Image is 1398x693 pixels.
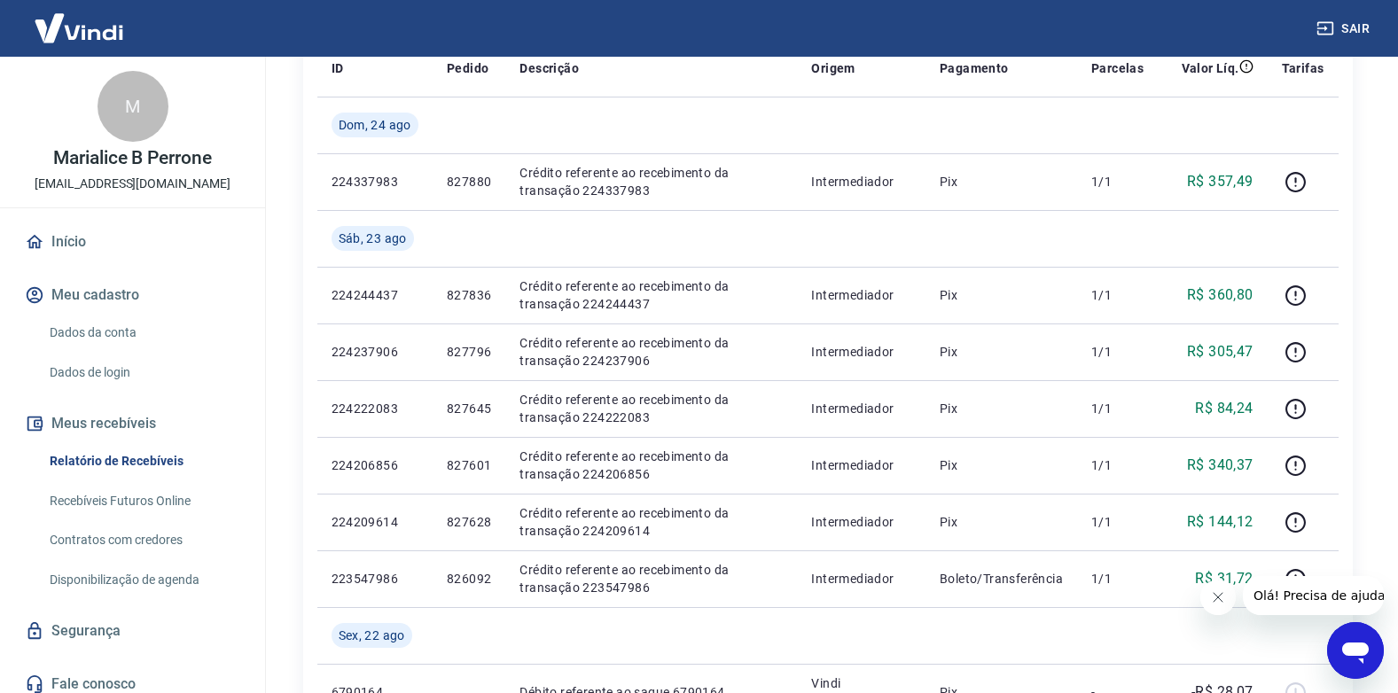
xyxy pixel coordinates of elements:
[447,400,491,417] p: 827645
[1091,59,1144,77] p: Parcelas
[43,315,244,351] a: Dados da conta
[940,570,1063,588] p: Boleto/Transferência
[811,286,910,304] p: Intermediador
[519,59,579,77] p: Descrição
[1091,400,1144,417] p: 1/1
[519,277,783,313] p: Crédito referente ao recebimento da transação 224244437
[332,286,418,304] p: 224244437
[98,71,168,142] div: M
[11,12,149,27] span: Olá! Precisa de ajuda?
[332,456,418,474] p: 224206856
[1091,570,1144,588] p: 1/1
[1282,59,1324,77] p: Tarifas
[519,391,783,426] p: Crédito referente ao recebimento da transação 224222083
[21,404,244,443] button: Meus recebíveis
[811,343,910,361] p: Intermediador
[21,276,244,315] button: Meu cadastro
[43,354,244,391] a: Dados de login
[447,173,491,191] p: 827880
[43,562,244,598] a: Disponibilização de agenda
[811,59,855,77] p: Origem
[1182,59,1239,77] p: Valor Líq.
[447,59,488,77] p: Pedido
[519,504,783,540] p: Crédito referente ao recebimento da transação 224209614
[519,334,783,370] p: Crédito referente ao recebimento da transação 224237906
[811,513,910,531] p: Intermediador
[447,513,491,531] p: 827628
[21,611,244,650] a: Segurança
[940,59,1009,77] p: Pagamento
[940,173,1063,191] p: Pix
[1187,171,1254,192] p: R$ 357,49
[1195,568,1253,589] p: R$ 31,72
[1091,343,1144,361] p: 1/1
[811,400,910,417] p: Intermediador
[1243,576,1384,615] iframe: Mensagem da empresa
[21,1,137,55] img: Vindi
[519,164,783,199] p: Crédito referente ao recebimento da transação 224337983
[1313,12,1377,45] button: Sair
[1091,513,1144,531] p: 1/1
[940,343,1063,361] p: Pix
[940,400,1063,417] p: Pix
[43,483,244,519] a: Recebíveis Futuros Online
[332,400,418,417] p: 224222083
[332,59,344,77] p: ID
[1187,511,1254,533] p: R$ 144,12
[447,570,491,588] p: 826092
[1327,622,1384,679] iframe: Botão para abrir a janela de mensagens
[53,149,212,167] p: Marialice B Perrone
[447,286,491,304] p: 827836
[940,513,1063,531] p: Pix
[1187,284,1254,306] p: R$ 360,80
[332,513,418,531] p: 224209614
[1091,173,1144,191] p: 1/1
[519,561,783,596] p: Crédito referente ao recebimento da transação 223547986
[1187,455,1254,476] p: R$ 340,37
[43,443,244,479] a: Relatório de Recebíveis
[519,448,783,483] p: Crédito referente ao recebimento da transação 224206856
[811,570,910,588] p: Intermediador
[339,627,405,644] span: Sex, 22 ago
[811,173,910,191] p: Intermediador
[1187,341,1254,362] p: R$ 305,47
[1091,286,1144,304] p: 1/1
[447,456,491,474] p: 827601
[1200,580,1236,615] iframe: Fechar mensagem
[811,456,910,474] p: Intermediador
[332,570,418,588] p: 223547986
[35,175,230,193] p: [EMAIL_ADDRESS][DOMAIN_NAME]
[447,343,491,361] p: 827796
[940,456,1063,474] p: Pix
[339,230,407,247] span: Sáb, 23 ago
[1195,398,1253,419] p: R$ 84,24
[43,522,244,558] a: Contratos com credores
[339,116,411,134] span: Dom, 24 ago
[1091,456,1144,474] p: 1/1
[332,343,418,361] p: 224237906
[332,173,418,191] p: 224337983
[940,286,1063,304] p: Pix
[21,222,244,261] a: Início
